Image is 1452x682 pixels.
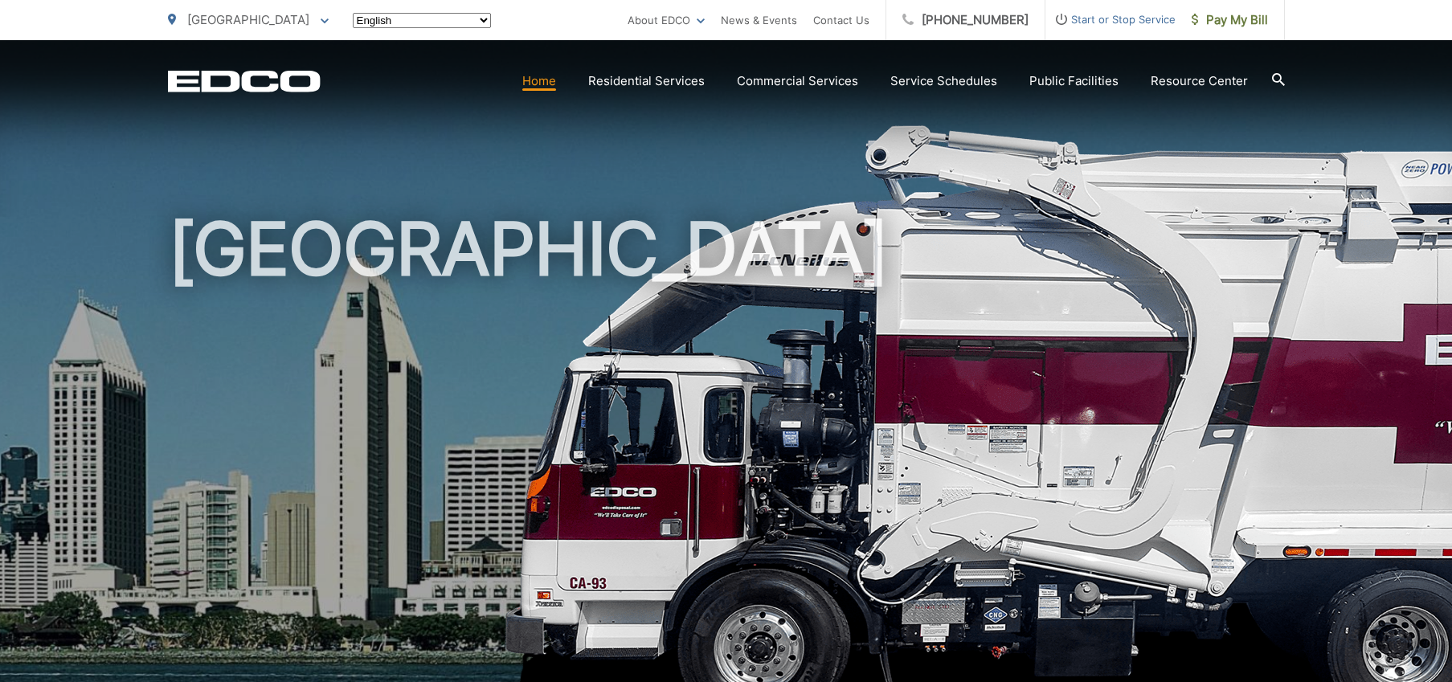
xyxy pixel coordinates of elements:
span: [GEOGRAPHIC_DATA] [187,12,309,27]
a: Commercial Services [737,71,858,91]
a: Home [522,71,556,91]
select: Select a language [353,13,491,28]
a: EDCD logo. Return to the homepage. [168,70,321,92]
a: News & Events [721,10,797,30]
a: Resource Center [1151,71,1248,91]
span: Pay My Bill [1192,10,1268,30]
a: Service Schedules [890,71,997,91]
a: Residential Services [588,71,705,91]
a: Contact Us [813,10,869,30]
a: Public Facilities [1029,71,1119,91]
a: About EDCO [628,10,705,30]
